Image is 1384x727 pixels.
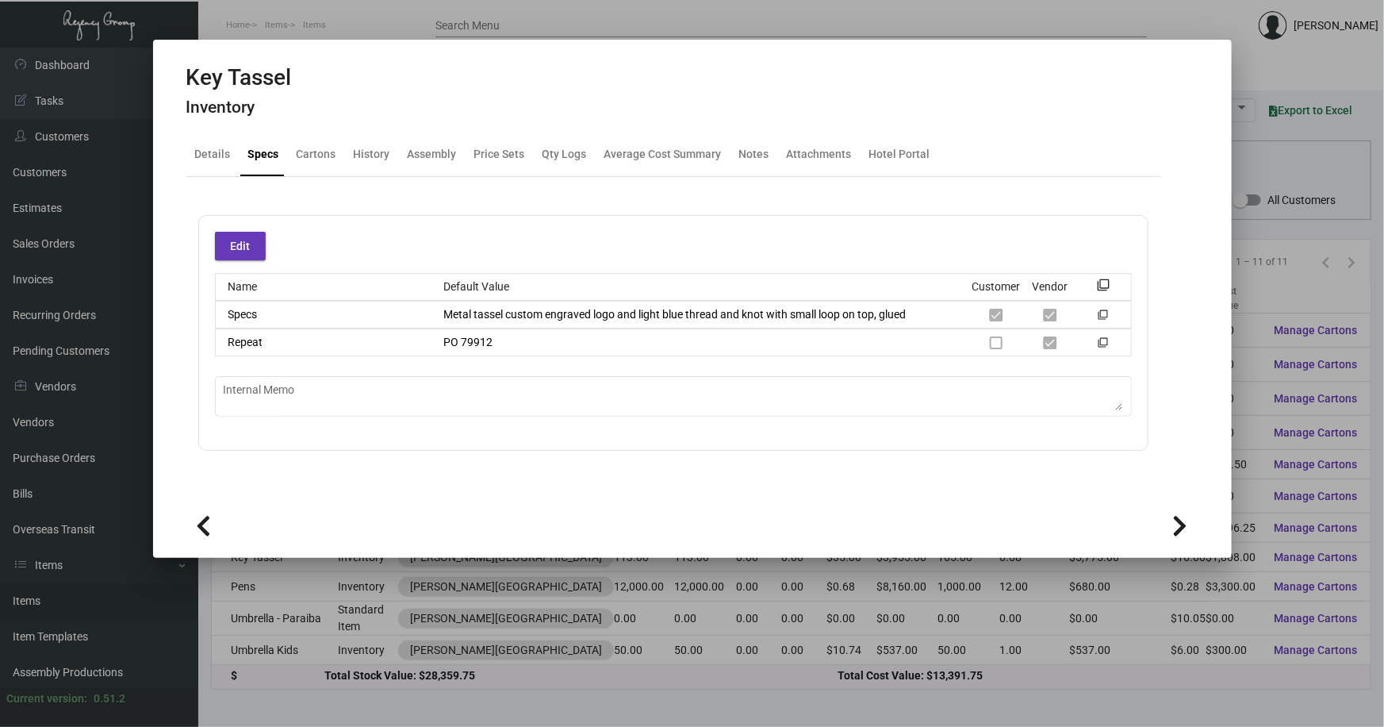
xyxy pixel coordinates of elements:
[1098,340,1108,351] mat-icon: filter_none
[216,279,431,295] div: Name
[972,279,1020,295] div: Customer
[739,146,769,163] div: Notes
[248,146,279,163] div: Specs
[297,146,336,163] div: Cartons
[1032,279,1068,295] div: Vendor
[408,146,457,163] div: Assembly
[474,146,525,163] div: Price Sets
[1098,313,1108,323] mat-icon: filter_none
[94,690,125,707] div: 0.51.2
[186,64,292,91] h2: Key Tassel
[186,98,292,117] h4: Inventory
[230,240,250,252] span: Edit
[195,146,231,163] div: Details
[869,146,930,163] div: Hotel Portal
[354,146,390,163] div: History
[604,146,722,163] div: Average Cost Summary
[1098,283,1110,296] mat-icon: filter_none
[787,146,852,163] div: Attachments
[6,690,87,707] div: Current version:
[215,232,266,260] button: Edit
[542,146,587,163] div: Qty Logs
[431,279,969,295] div: Default Value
